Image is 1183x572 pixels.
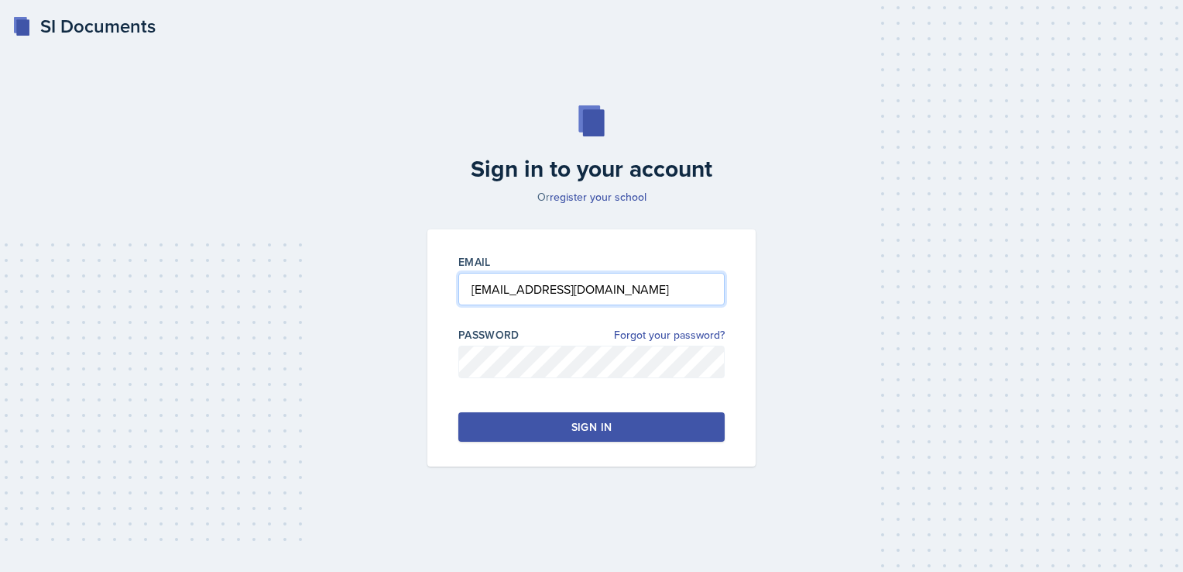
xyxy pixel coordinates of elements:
label: Email [458,254,491,270]
a: register your school [550,189,646,205]
p: Or [418,189,765,205]
label: Password [458,327,519,343]
input: Email [458,273,725,305]
button: Sign in [458,412,725,442]
div: Sign in [571,419,612,435]
a: SI Documents [12,12,156,40]
h2: Sign in to your account [418,155,765,183]
a: Forgot your password? [614,327,725,343]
